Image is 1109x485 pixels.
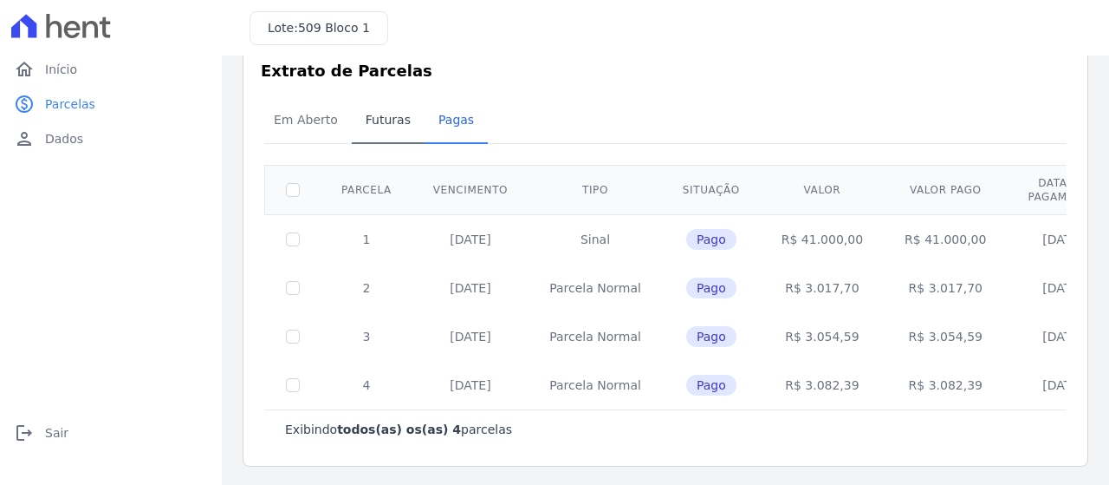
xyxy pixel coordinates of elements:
[529,165,662,214] th: Tipo
[428,102,484,137] span: Pagas
[321,361,412,410] td: 4
[355,102,421,137] span: Futuras
[337,423,461,436] b: todos(as) os(as) 4
[529,312,662,361] td: Parcela Normal
[14,423,35,443] i: logout
[286,233,300,246] input: Só é possível selecionar pagamentos em aberto
[7,416,215,450] a: logoutSair
[261,59,1070,82] h3: Extrato de Parcelas
[45,424,68,442] span: Sair
[7,121,215,156] a: personDados
[14,94,35,115] i: paid
[298,21,370,35] span: 509 Bloco 1
[268,19,370,37] h3: Lote:
[7,52,215,87] a: homeInício
[884,165,1007,214] th: Valor pago
[321,312,412,361] td: 3
[884,361,1007,410] td: R$ 3.082,39
[321,165,412,214] th: Parcela
[761,264,884,312] td: R$ 3.017,70
[686,278,736,298] span: Pago
[7,87,215,121] a: paidParcelas
[761,214,884,264] td: R$ 41.000,00
[686,375,736,396] span: Pago
[286,330,300,344] input: Só é possível selecionar pagamentos em aberto
[761,361,884,410] td: R$ 3.082,39
[884,312,1007,361] td: R$ 3.054,59
[425,99,488,144] a: Pagas
[884,264,1007,312] td: R$ 3.017,70
[412,264,529,312] td: [DATE]
[14,59,35,80] i: home
[412,361,529,410] td: [DATE]
[412,214,529,264] td: [DATE]
[761,165,884,214] th: Valor
[412,312,529,361] td: [DATE]
[286,378,300,392] input: Só é possível selecionar pagamentos em aberto
[45,95,95,113] span: Parcelas
[412,165,529,214] th: Vencimento
[260,99,352,144] a: Em Aberto
[686,326,736,347] span: Pago
[286,281,300,295] input: Só é possível selecionar pagamentos em aberto
[321,264,412,312] td: 2
[45,130,83,147] span: Dados
[529,214,662,264] td: Sinal
[263,102,348,137] span: Em Aberto
[285,421,512,438] p: Exibindo parcelas
[761,312,884,361] td: R$ 3.054,59
[45,61,77,78] span: Início
[686,229,736,250] span: Pago
[529,264,662,312] td: Parcela Normal
[352,99,425,144] a: Futuras
[14,128,35,149] i: person
[884,214,1007,264] td: R$ 41.000,00
[529,361,662,410] td: Parcela Normal
[662,165,761,214] th: Situação
[321,214,412,264] td: 1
